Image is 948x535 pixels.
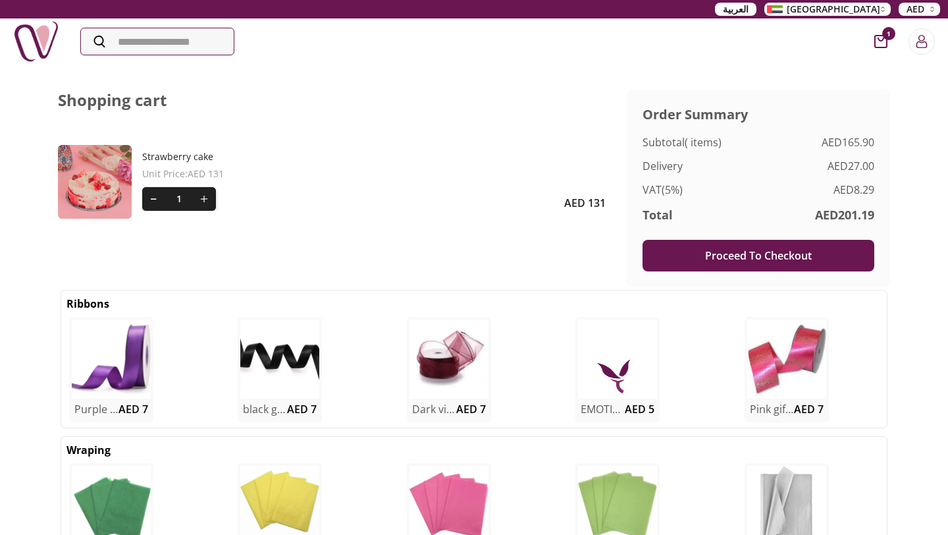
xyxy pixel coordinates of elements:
[908,28,935,55] button: Login
[166,187,192,211] span: 1
[74,401,118,417] h2: Purple gift ribbons
[412,401,456,417] h2: Dark vintage gift ribbon
[66,442,111,458] h2: Wraping
[874,35,887,48] button: cart-button
[723,3,749,16] span: العربية
[764,3,891,16] button: [GEOGRAPHIC_DATA]
[815,206,874,224] span: AED 201.19
[69,317,153,422] div: uae-gifts-Purple gift ribbonsPurple gift ribbonsAED 7
[643,240,874,271] button: Proceed To Checkout
[66,296,109,312] h2: Ribbons
[750,401,794,417] h2: Pink gift ribbon
[564,195,606,211] span: AED 131
[822,134,874,150] span: AED 165.90
[747,320,826,399] img: uae-gifts-Pink gift ribbon
[456,401,486,417] span: AED 7
[581,401,625,417] h2: EMOTIONAL ribbons
[81,28,234,55] input: Search
[828,158,874,174] span: AED 27.00
[575,317,660,422] div: uae-gifts-EMOTIONAL ribbonsEMOTIONAL ribbonsAED 5
[643,182,683,198] span: VAT (5%)
[13,18,59,65] img: Nigwa-uae-gifts
[787,3,880,16] span: [GEOGRAPHIC_DATA]
[142,167,606,181] span: Unit Price : AED 131
[625,401,654,417] span: AED 5
[240,320,319,399] img: uae-gifts-black gift ribbons
[58,127,606,237] div: Strawberry cake
[767,5,783,13] img: Arabic_dztd3n.png
[58,90,606,111] h1: Shopping cart
[72,320,151,399] img: uae-gifts-Purple gift ribbons
[833,182,874,198] span: AED 8.29
[238,317,322,422] div: uae-gifts-black gift ribbonsblack gift ribbonsAED 7
[907,3,924,16] span: AED
[643,206,673,224] span: Total
[243,401,287,417] h2: black gift ribbons
[745,317,829,422] div: uae-gifts-Pink gift ribbonPink gift ribbonAED 7
[287,401,317,417] span: AED 7
[142,150,606,163] a: Strawberry cake
[118,401,148,417] span: AED 7
[899,3,940,16] button: AED
[643,134,722,150] span: Subtotal ( items )
[794,401,824,417] span: AED 7
[882,27,895,40] span: 1
[409,320,488,399] img: uae-gifts-Dark vintage gift ribbon
[407,317,491,422] div: uae-gifts-Dark vintage gift ribbonDark vintage gift ribbonAED 7
[643,105,874,124] h3: Order Summary
[578,320,657,399] img: uae-gifts-EMOTIONAL ribbons
[643,158,683,174] span: Delivery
